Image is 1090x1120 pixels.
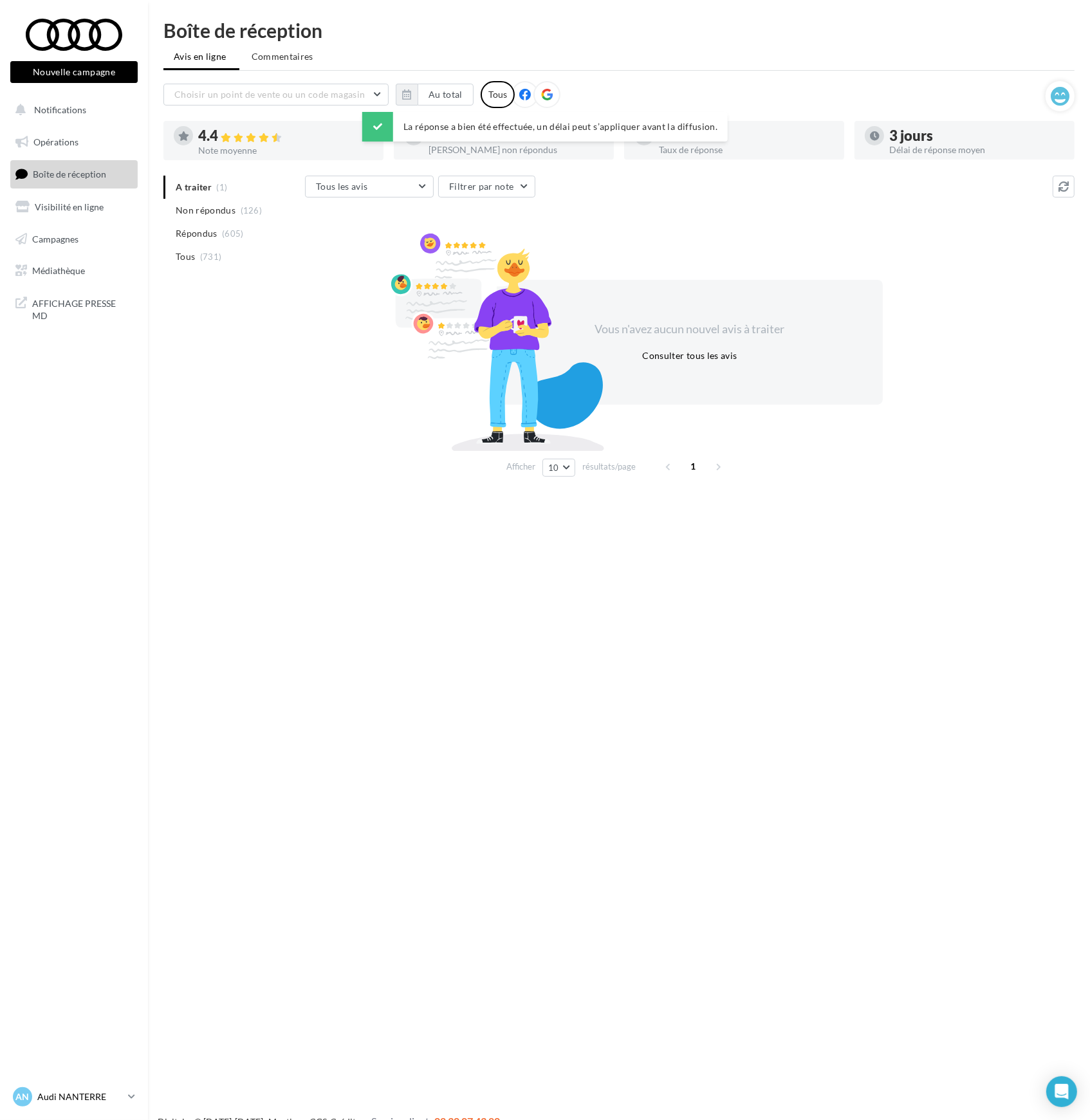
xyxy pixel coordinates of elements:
[548,463,559,473] span: 10
[16,1090,30,1103] span: AN
[542,459,575,477] button: 10
[176,204,236,217] span: Non répondus
[163,84,389,106] button: Choisir un point de vente ou un code magasin
[418,84,474,106] button: Au total
[8,129,140,156] a: Opérations
[198,146,373,155] div: Note moyenne
[200,252,222,262] span: (731)
[252,50,313,63] span: Commentaires
[481,81,515,108] div: Tous
[10,61,138,83] button: Nouvelle campagne
[8,96,135,124] button: Notifications
[396,84,474,106] button: Au total
[33,136,79,147] span: Opérations
[659,129,834,143] div: 83 %
[32,295,133,322] span: AFFICHAGE PRESSE MD
[174,89,365,100] span: Choisir un point de vente ou un code magasin
[241,205,263,216] span: (126)
[176,227,217,240] span: Répondus
[316,181,368,192] span: Tous les avis
[362,112,728,142] div: La réponse a bien été effectuée, un délai peut s’appliquer avant la diffusion.
[506,461,535,473] span: Afficher
[8,226,140,253] a: Campagnes
[35,201,104,212] span: Visibilité en ligne
[33,169,106,179] span: Boîte de réception
[8,257,140,284] a: Médiathèque
[579,321,800,338] div: Vous n'avez aucun nouvel avis à traiter
[637,348,742,363] button: Consulter tous les avis
[176,250,195,263] span: Tous
[305,176,434,197] button: Tous les avis
[889,129,1064,143] div: 3 jours
[37,1090,123,1103] p: Audi NANTERRE
[683,456,704,477] span: 1
[8,160,140,188] a: Boîte de réception
[163,21,1075,40] div: Boîte de réception
[438,176,535,197] button: Filtrer par note
[889,145,1064,154] div: Délai de réponse moyen
[32,233,79,244] span: Campagnes
[8,289,140,327] a: AFFICHAGE PRESSE MD
[582,461,636,473] span: résultats/page
[198,129,373,143] div: 4.4
[1046,1076,1077,1107] div: Open Intercom Messenger
[8,194,140,221] a: Visibilité en ligne
[222,228,244,239] span: (605)
[659,145,834,154] div: Taux de réponse
[34,104,86,115] span: Notifications
[32,265,85,276] span: Médiathèque
[10,1085,138,1109] a: AN Audi NANTERRE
